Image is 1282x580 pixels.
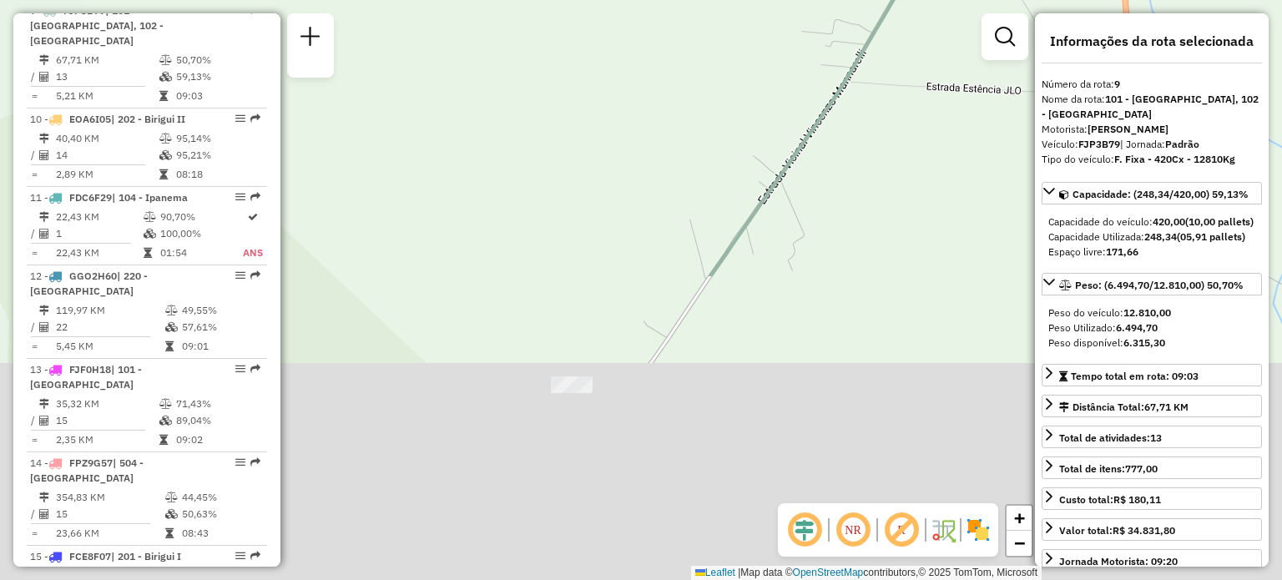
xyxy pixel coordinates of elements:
div: Map data © contributors,© 2025 TomTom, Microsoft [691,566,1042,580]
img: Fluxo de ruas [930,517,956,543]
td: 49,55% [181,302,260,319]
td: 40,40 KM [55,130,159,147]
div: Motorista: [1042,122,1262,137]
i: % de utilização da cubagem [159,150,172,160]
a: Distância Total:67,71 KM [1042,395,1262,417]
span: | 101 - [GEOGRAPHIC_DATA] [30,363,142,391]
a: Total de itens:777,00 [1042,456,1262,479]
span: − [1014,532,1025,553]
a: Custo total:R$ 180,11 [1042,487,1262,510]
div: Peso: (6.494,70/12.810,00) 50,70% [1042,299,1262,357]
td: 59,13% [175,68,260,85]
i: Tempo total em rota [165,341,174,351]
td: / [30,412,38,429]
div: Custo total: [1059,492,1161,507]
em: Rota exportada [250,270,260,280]
td: 95,14% [175,130,260,147]
i: Distância Total [39,399,49,409]
i: % de utilização da cubagem [159,416,172,426]
td: = [30,338,38,355]
h4: Informações da rota selecionada [1042,33,1262,49]
i: Total de Atividades [39,416,49,426]
em: Rota exportada [250,457,260,467]
i: Tempo total em rota [165,528,174,538]
span: Ocultar deslocamento [785,510,825,550]
span: 12 - [30,270,148,297]
span: 13 - [30,363,142,391]
em: Opções [235,270,245,280]
div: Jornada Motorista: 09:20 [1059,554,1178,569]
td: 100,00% [159,225,242,242]
em: Rota exportada [250,113,260,124]
span: 15 - [30,550,181,562]
strong: 777,00 [1125,462,1158,475]
div: Número da rota: [1042,77,1262,92]
i: Total de Atividades [39,322,49,332]
i: % de utilização da cubagem [165,509,178,519]
strong: Padrão [1165,138,1199,150]
a: Nova sessão e pesquisa [294,20,327,58]
i: % de utilização da cubagem [165,322,178,332]
span: | 220 - [GEOGRAPHIC_DATA] [30,270,148,297]
span: + [1014,507,1025,528]
i: Tempo total em rota [144,248,152,258]
strong: 12.810,00 [1123,306,1171,319]
td: 2,89 KM [55,166,159,183]
strong: 171,66 [1106,245,1138,258]
td: = [30,431,38,448]
td: 01:54 [159,245,242,261]
span: | 504 - [GEOGRAPHIC_DATA] [30,456,144,484]
td: 2,35 KM [55,431,159,448]
i: % de utilização da cubagem [144,229,156,239]
span: EOA6I05 [69,113,111,125]
a: Zoom out [1007,531,1032,556]
td: / [30,147,38,164]
span: | [738,567,740,578]
td: 08:18 [175,166,260,183]
td: / [30,225,38,242]
div: Peso Utilizado: [1048,320,1255,335]
a: Peso: (6.494,70/12.810,00) 50,70% [1042,273,1262,295]
em: Opções [235,192,245,202]
i: % de utilização do peso [165,305,178,315]
span: | 104 - Ipanema [112,191,188,204]
td: 119,97 KM [55,302,164,319]
td: 23,66 KM [55,525,164,542]
td: = [30,525,38,542]
td: 35,32 KM [55,396,159,412]
strong: 9 [1114,78,1120,90]
td: 50,63% [181,506,260,522]
td: 1 [55,225,143,242]
td: = [30,245,38,261]
em: Opções [235,113,245,124]
span: Peso: (6.494,70/12.810,00) 50,70% [1075,279,1244,291]
td: 13 [55,68,159,85]
a: Capacidade: (248,34/420,00) 59,13% [1042,182,1262,204]
strong: 101 - [GEOGRAPHIC_DATA], 102 - [GEOGRAPHIC_DATA] [1042,93,1259,120]
span: | Jornada: [1120,138,1199,150]
span: | 101 - [GEOGRAPHIC_DATA], 102 - [GEOGRAPHIC_DATA] [30,4,164,47]
div: Nome da rota: [1042,92,1262,122]
strong: 6.315,30 [1123,336,1165,349]
td: 5,21 KM [55,88,159,104]
i: Distância Total [39,134,49,144]
div: Capacidade Utilizada: [1048,229,1255,245]
strong: R$ 180,11 [1113,493,1161,506]
img: Exibir/Ocultar setores [965,517,992,543]
span: FJP3B79 [63,4,105,17]
a: Valor total:R$ 34.831,80 [1042,518,1262,541]
i: Distância Total [39,55,49,65]
td: 09:01 [181,338,260,355]
em: Opções [235,457,245,467]
td: = [30,88,38,104]
td: 22 [55,319,164,335]
div: Total de itens: [1059,461,1158,477]
span: | 201 - Birigui I [111,550,181,562]
td: 09:02 [175,431,260,448]
td: 09:03 [175,88,260,104]
span: FCE8F07 [69,550,111,562]
i: Distância Total [39,305,49,315]
span: 14 - [30,456,144,484]
td: 354,83 KM [55,489,164,506]
strong: 248,34 [1144,230,1177,243]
